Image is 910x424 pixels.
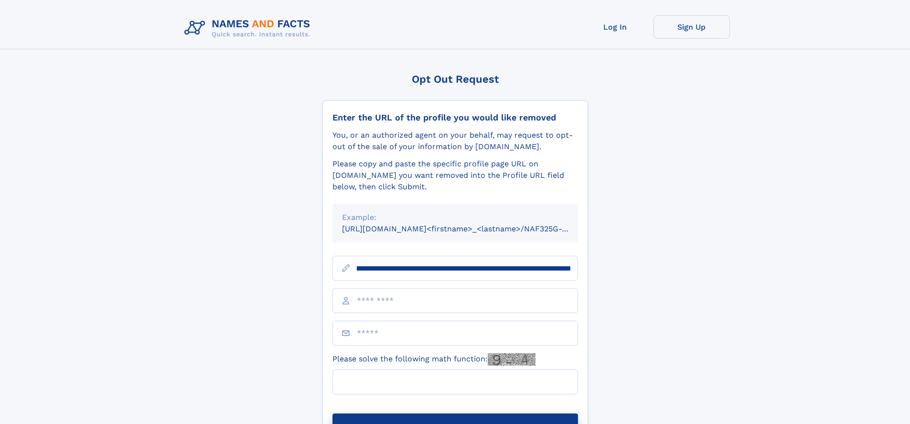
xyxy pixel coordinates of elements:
[181,15,318,41] img: Logo Names and Facts
[577,15,653,39] a: Log In
[322,73,588,85] div: Opt Out Request
[653,15,730,39] a: Sign Up
[332,130,578,152] div: You, or an authorized agent on your behalf, may request to opt-out of the sale of your informatio...
[332,112,578,123] div: Enter the URL of the profile you would like removed
[342,212,568,223] div: Example:
[332,353,535,366] label: Please solve the following math function:
[342,224,596,233] small: [URL][DOMAIN_NAME]<firstname>_<lastname>/NAF325G-xxxxxxxx
[332,158,578,193] div: Please copy and paste the specific profile page URL on [DOMAIN_NAME] you want removed into the Pr...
